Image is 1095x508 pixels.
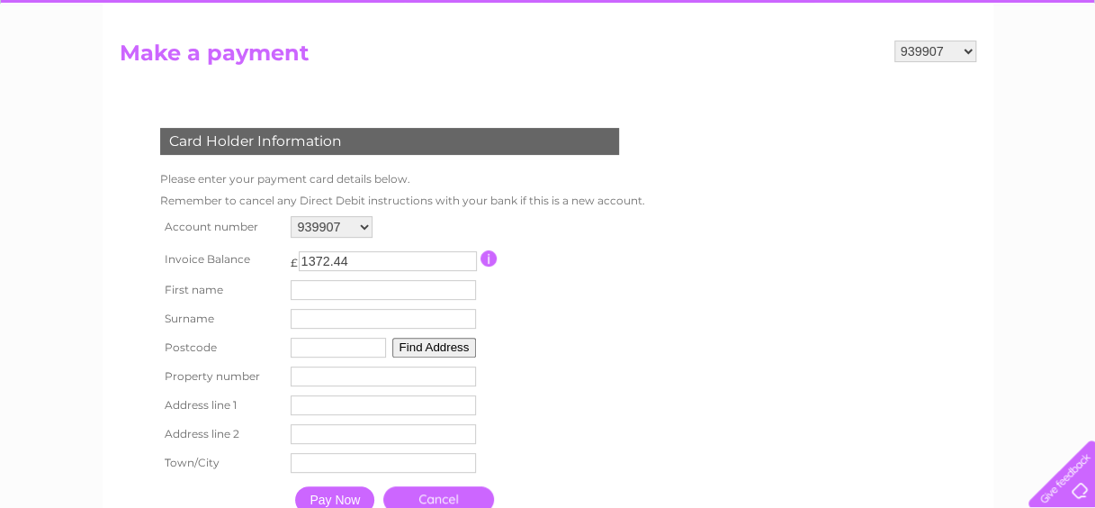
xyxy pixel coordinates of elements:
[156,304,287,333] th: Surname
[156,391,287,420] th: Address line 1
[156,420,287,449] th: Address line 2
[123,10,974,87] div: Clear Business is a trading name of Verastar Limited (registered in [GEOGRAPHIC_DATA] No. 3667643...
[874,77,928,90] a: Telecoms
[156,242,287,276] th: Invoice Balance
[823,77,863,90] a: Energy
[156,190,650,212] td: Remember to cancel any Direct Debit instructions with your bank if this is a new account.
[156,333,287,362] th: Postcode
[156,168,650,190] td: Please enter your payment card details below.
[480,250,498,267] input: Information
[160,128,619,155] div: Card Holder Information
[156,362,287,391] th: Property number
[778,77,812,90] a: Water
[156,276,287,304] th: First name
[39,47,130,102] img: logo.png
[975,77,1019,90] a: Contact
[156,449,287,477] th: Town/City
[756,9,880,32] a: 0333 014 3131
[291,247,298,269] td: £
[938,77,965,90] a: Blog
[156,212,287,242] th: Account number
[392,338,477,358] button: Find Address
[1036,77,1078,90] a: Log out
[120,41,976,75] h2: Make a payment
